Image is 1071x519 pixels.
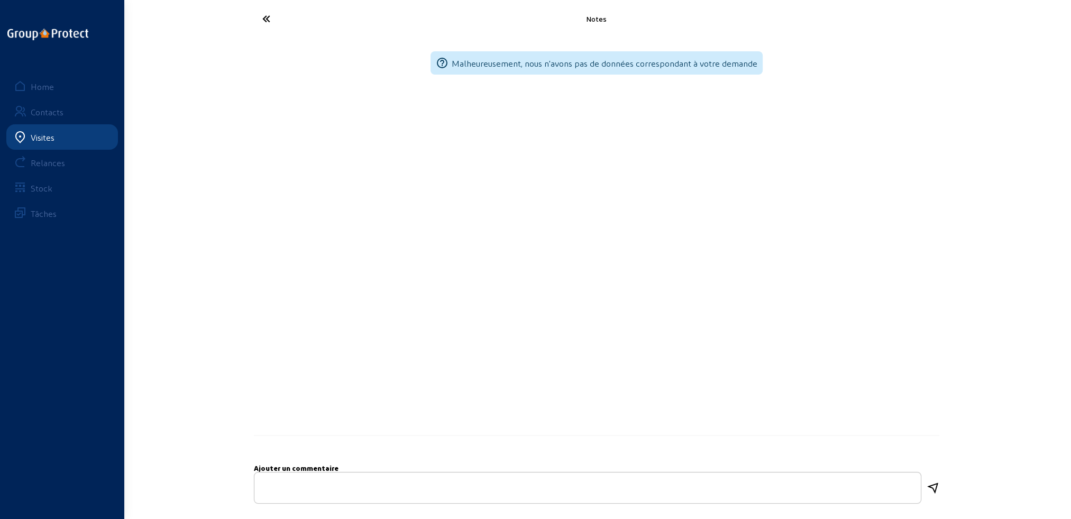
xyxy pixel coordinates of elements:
div: Relances [31,158,65,168]
div: Notes [364,14,829,23]
div: Tâches [31,208,57,218]
a: Contacts [6,99,118,124]
div: Home [31,81,54,92]
a: Stock [6,175,118,201]
a: Home [6,74,118,99]
mat-icon: help_outline [436,57,448,69]
a: Relances [6,150,118,175]
div: Stock [31,183,52,193]
a: Visites [6,124,118,150]
div: Contacts [31,107,63,117]
div: Visites [31,132,54,142]
a: Tâches [6,201,118,226]
span: Malheureusement, nous n'avons pas de données correspondant à votre demande [452,58,757,68]
img: logo-oneline.png [7,29,88,40]
h5: Ajouter un commentaire [254,464,939,472]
